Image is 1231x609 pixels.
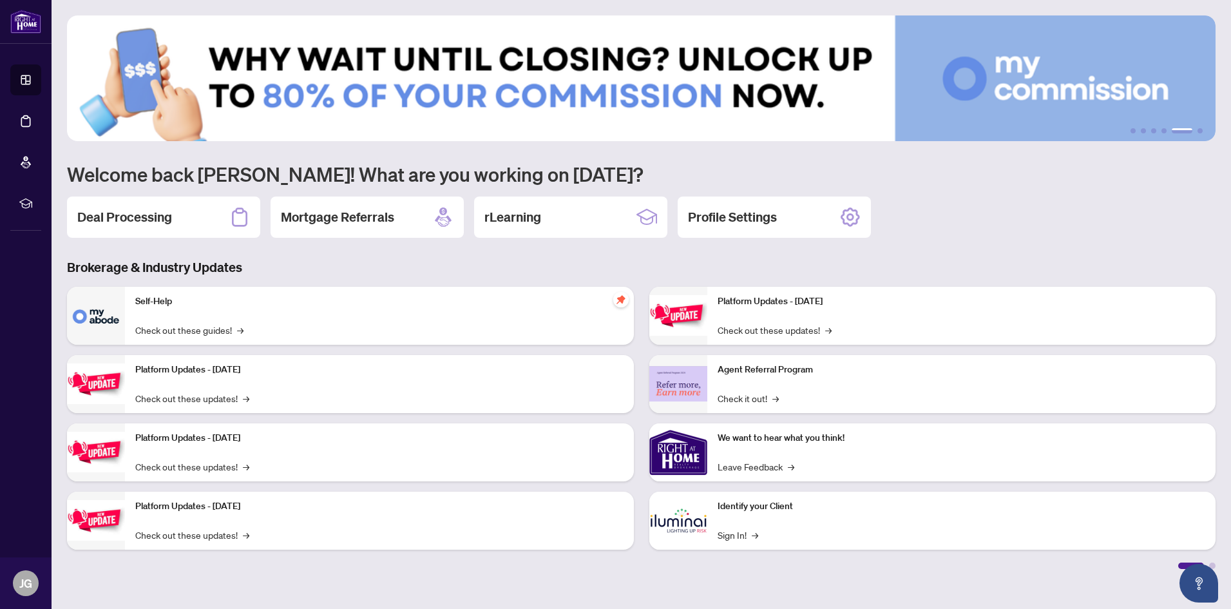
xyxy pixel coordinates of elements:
[10,10,41,34] img: logo
[1198,128,1203,133] button: 6
[772,391,779,405] span: →
[718,528,758,542] a: Sign In!→
[613,292,629,307] span: pushpin
[243,459,249,474] span: →
[67,432,125,472] img: Platform Updates - July 21, 2025
[67,15,1216,141] img: Slide 4
[135,295,624,309] p: Self-Help
[243,528,249,542] span: →
[67,287,125,345] img: Self-Help
[649,492,707,550] img: Identify your Client
[718,499,1206,514] p: Identify your Client
[1172,128,1192,133] button: 5
[649,423,707,481] img: We want to hear what you think!
[718,363,1206,377] p: Agent Referral Program
[718,459,794,474] a: Leave Feedback→
[77,208,172,226] h2: Deal Processing
[135,391,249,405] a: Check out these updates!→
[688,208,777,226] h2: Profile Settings
[1151,128,1156,133] button: 3
[752,528,758,542] span: →
[718,391,779,405] a: Check it out!→
[649,295,707,336] img: Platform Updates - June 23, 2025
[135,459,249,474] a: Check out these updates!→
[718,295,1206,309] p: Platform Updates - [DATE]
[67,363,125,404] img: Platform Updates - September 16, 2025
[67,500,125,541] img: Platform Updates - July 8, 2025
[825,323,832,337] span: →
[1161,128,1167,133] button: 4
[649,366,707,401] img: Agent Referral Program
[135,431,624,445] p: Platform Updates - [DATE]
[281,208,394,226] h2: Mortgage Referrals
[718,431,1206,445] p: We want to hear what you think!
[237,323,243,337] span: →
[1141,128,1146,133] button: 2
[135,363,624,377] p: Platform Updates - [DATE]
[67,258,1216,276] h3: Brokerage & Industry Updates
[484,208,541,226] h2: rLearning
[135,499,624,514] p: Platform Updates - [DATE]
[243,391,249,405] span: →
[1179,564,1218,603] button: Open asap
[67,162,1216,186] h1: Welcome back [PERSON_NAME]! What are you working on [DATE]?
[135,528,249,542] a: Check out these updates!→
[135,323,243,337] a: Check out these guides!→
[1131,128,1136,133] button: 1
[788,459,794,474] span: →
[718,323,832,337] a: Check out these updates!→
[19,574,32,592] span: JG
